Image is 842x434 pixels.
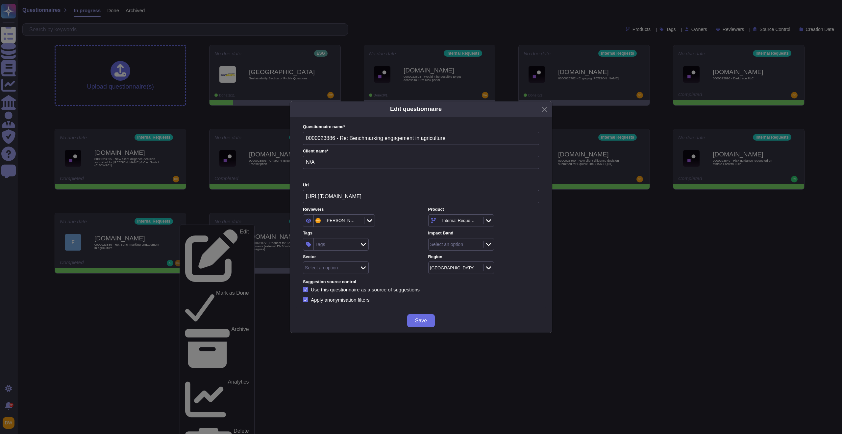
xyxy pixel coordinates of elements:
[407,314,435,327] button: Save
[326,218,356,223] div: [PERSON_NAME]
[442,218,475,223] div: Internal Requests
[428,231,539,235] label: Impact Band
[303,156,539,169] input: Enter company name of the client
[303,183,539,187] label: Url
[539,104,550,114] button: Close
[315,242,325,247] div: Tags
[303,125,539,129] label: Questionnaire name
[311,287,420,292] div: Use this questionnaire as a source of suggestions
[430,266,475,270] div: [GEOGRAPHIC_DATA]
[303,231,414,235] label: Tags
[428,255,539,259] label: Region
[311,297,371,302] div: Apply anonymisation filters
[315,218,321,223] img: user
[430,242,463,247] div: Select an option
[415,318,427,323] span: Save
[305,265,338,270] div: Select an option
[303,255,414,259] label: Sector
[303,280,539,284] label: Suggestion source control
[303,149,539,153] label: Client name
[303,190,539,203] input: Online platform url
[428,207,539,212] label: Product
[303,207,414,212] label: Reviewers
[390,105,442,114] h5: Edit questionnaire
[303,132,539,145] input: Enter questionnaire name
